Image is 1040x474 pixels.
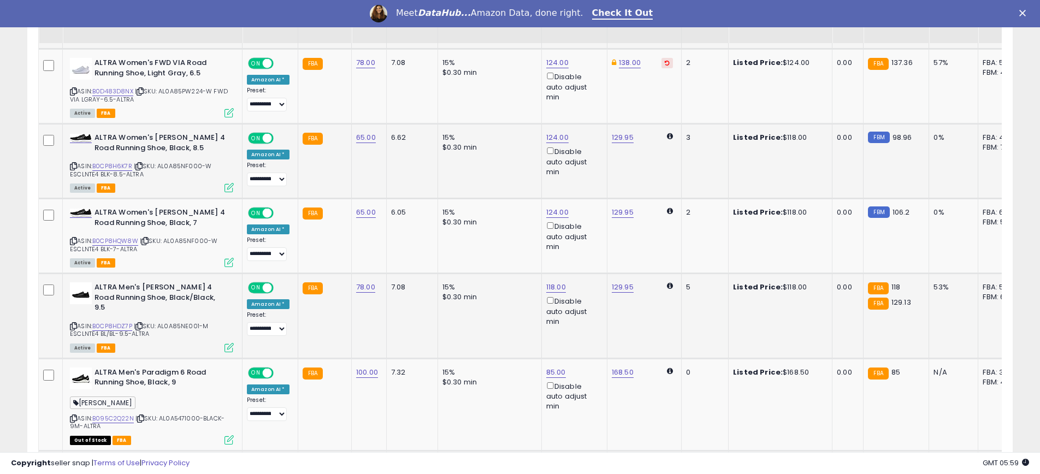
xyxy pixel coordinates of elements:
[11,458,51,468] strong: Copyright
[92,322,132,331] a: B0CP8HDZ7P
[94,282,227,316] b: ALTRA Men's [PERSON_NAME] 4 Road Running Shoe, Black/Black, 9.5
[733,282,824,292] div: $118.00
[442,292,533,302] div: $0.30 min
[933,282,970,292] div: 53%
[70,209,92,217] img: 31NrzxvRTWL._SL40_.jpg
[546,295,599,327] div: Disable auto adjust min
[546,380,599,412] div: Disable auto adjust min
[983,133,1019,143] div: FBA: 4
[70,414,224,430] span: | SKU: AL0A5471000-BLACK-9M-ALTRA
[11,458,190,469] div: seller snap | |
[391,208,429,217] div: 6.05
[70,258,95,268] span: All listings currently available for purchase on Amazon
[92,162,132,171] a: B0CP8H6K7R
[70,343,95,353] span: All listings currently available for purchase on Amazon
[442,282,533,292] div: 15%
[442,133,533,143] div: 15%
[396,8,583,19] div: Meet Amazon Data, done right.
[686,58,720,68] div: 2
[546,145,599,177] div: Disable auto adjust min
[612,207,634,218] a: 129.95
[686,282,720,292] div: 5
[356,57,375,68] a: 78.00
[733,132,783,143] b: Listed Price:
[249,369,263,378] span: ON
[612,132,634,143] a: 129.95
[837,208,855,217] div: 0.00
[247,311,289,336] div: Preset:
[733,207,783,217] b: Listed Price:
[868,132,889,143] small: FBM
[303,58,323,70] small: FBA
[370,5,387,22] img: Profile image for Georgie
[70,162,211,178] span: | SKU: AL0A85NF000-W ESCLNTE4 BLK-8.5-ALTRA
[733,368,824,377] div: $168.50
[893,132,912,143] span: 98.96
[546,282,566,293] a: 118.00
[891,367,900,377] span: 85
[249,59,263,68] span: ON
[983,68,1019,78] div: FBM: 4
[356,207,376,218] a: 65.00
[247,75,289,85] div: Amazon AI *
[94,58,227,81] b: ALTRA Women's FWD VIA Road Running Shoe, Light Gray, 6.5
[733,208,824,217] div: $118.00
[868,298,888,310] small: FBA
[933,133,970,143] div: 0%
[356,282,375,293] a: 78.00
[247,384,289,394] div: Amazon AI *
[418,8,471,18] i: DataHub...
[686,208,720,217] div: 2
[70,134,92,143] img: 31NrzxvRTWL._SL40_.jpg
[868,58,888,70] small: FBA
[70,58,92,80] img: 31HLDgZjOeL._SL40_.jpg
[247,162,289,186] div: Preset:
[442,208,533,217] div: 15%
[983,208,1019,217] div: FBA: 6
[247,396,289,421] div: Preset:
[70,208,234,266] div: ASIN:
[546,367,566,378] a: 85.00
[891,297,911,307] span: 129.13
[92,236,138,246] a: B0CP8HQW8W
[546,207,569,218] a: 124.00
[933,58,970,68] div: 57%
[70,183,95,193] span: All listings currently available for purchase on Amazon
[391,133,429,143] div: 6.62
[983,368,1019,377] div: FBA: 3
[733,367,783,377] b: Listed Price:
[97,343,115,353] span: FBA
[442,58,533,68] div: 15%
[686,133,720,143] div: 3
[983,58,1019,68] div: FBA: 5
[546,132,569,143] a: 124.00
[94,368,227,390] b: ALTRA Men's Paradigm 6 Road Running Shoe, Black, 9
[546,57,569,68] a: 124.00
[733,58,824,68] div: $124.00
[141,458,190,468] a: Privacy Policy
[70,87,228,103] span: | SKU: AL0A85PW224-W FWD VIA LGRAY-6.5-ALTRA
[70,282,234,351] div: ASIN:
[94,133,227,156] b: ALTRA Women's [PERSON_NAME] 4 Road Running Shoe, Black, 8.5
[247,87,289,111] div: Preset:
[983,292,1019,302] div: FBM: 6
[70,396,135,409] span: [PERSON_NAME]
[356,367,378,378] a: 100.00
[619,57,641,68] a: 138.00
[442,368,533,377] div: 15%
[837,133,855,143] div: 0.00
[272,369,289,378] span: OFF
[612,282,634,293] a: 129.95
[247,224,289,234] div: Amazon AI *
[391,282,429,292] div: 7.08
[868,368,888,380] small: FBA
[733,57,783,68] b: Listed Price:
[837,58,855,68] div: 0.00
[891,57,913,68] span: 137.36
[983,458,1029,468] span: 2025-09-10 05:59 GMT
[442,68,533,78] div: $0.30 min
[272,283,289,293] span: OFF
[837,368,855,377] div: 0.00
[303,133,323,145] small: FBA
[933,368,970,377] div: N/A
